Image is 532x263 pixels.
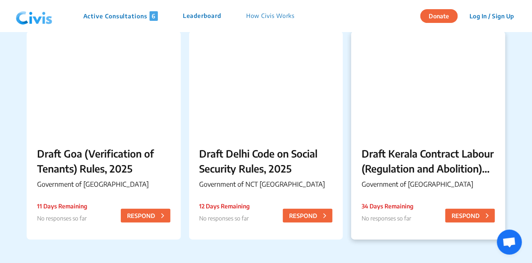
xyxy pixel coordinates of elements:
span: 6 [150,11,158,21]
span: No responses so far [362,215,411,222]
p: 12 Days Remaining [200,202,250,210]
span: No responses so far [37,215,87,222]
p: Government of NCT [GEOGRAPHIC_DATA] [200,179,333,189]
p: Draft Goa (Verification of Tenants) Rules, 2025 [37,146,170,176]
p: How Civis Works [246,11,295,21]
p: Draft Kerala Contract Labour (Regulation and Abolition) (Amendment) Rules, 2025 [362,146,495,176]
p: Leaderboard [183,11,221,21]
a: Draft Kerala Contract Labour (Regulation and Abolition) (Amendment) Rules, 2025Government of [GEO... [351,31,505,240]
a: Draft Delhi Code on Social Security Rules, 2025Government of NCT [GEOGRAPHIC_DATA]12 Days Remaini... [189,31,343,240]
p: Government of [GEOGRAPHIC_DATA] [37,179,170,189]
button: Donate [420,9,458,23]
img: navlogo.png [12,4,56,29]
div: Open chat [497,230,522,255]
span: No responses so far [200,215,249,222]
a: Draft Goa (Verification of Tenants) Rules, 2025Government of [GEOGRAPHIC_DATA]11 Days Remaining N... [27,31,181,240]
button: RESPOND [445,209,495,223]
button: RESPOND [121,209,170,223]
p: 34 Days Remaining [362,202,413,210]
p: Active Consultations [83,11,158,21]
p: Government of [GEOGRAPHIC_DATA] [362,179,495,189]
a: Donate [420,11,464,20]
button: RESPOND [283,209,332,223]
p: 11 Days Remaining [37,202,87,210]
button: Log In / Sign Up [464,10,520,23]
p: Draft Delhi Code on Social Security Rules, 2025 [200,146,333,176]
